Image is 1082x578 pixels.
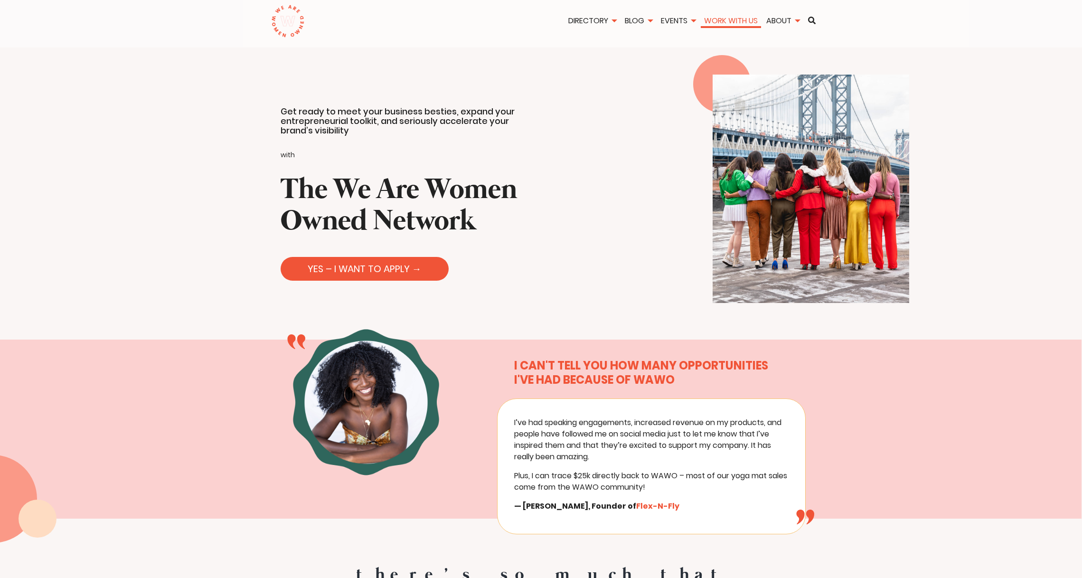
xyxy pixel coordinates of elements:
strong: — [PERSON_NAME], Founder of [514,501,679,512]
p: I can't tell you how many opportunities I've had because of WAWO [514,359,788,387]
a: YES – I WANT TO APPLY → [281,257,449,281]
a: Flex-N-Fly [636,501,679,512]
img: logo [271,5,305,38]
a: Work With Us [701,15,761,26]
li: Blog [621,15,656,28]
p: I’ve had speaking engagements, increased revenue on my products, and people have followed me on s... [514,417,789,463]
a: Events [658,15,699,26]
li: About [763,15,803,28]
a: About [763,15,803,26]
a: Search [805,17,819,24]
p: Get ready to meet your business besties, expand your entrepreneurial toolkit, and seriously accel... [281,107,531,135]
h1: The We Are Women Owned Network [281,175,531,237]
span: “ [284,340,308,378]
img: We are Women Owned standing together in Brooklyn [713,75,909,303]
p: with [281,149,531,161]
li: Events [658,15,699,28]
li: Directory [565,15,620,28]
p: Plus, I can trace $25k directly back to WAWO – most of our yoga mat sales come from the WAWO comm... [514,470,789,493]
a: Directory [565,15,620,26]
img: Youmie Jean Francois, Founder of Flex-N-Fly [289,325,443,479]
a: Blog [621,15,656,26]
